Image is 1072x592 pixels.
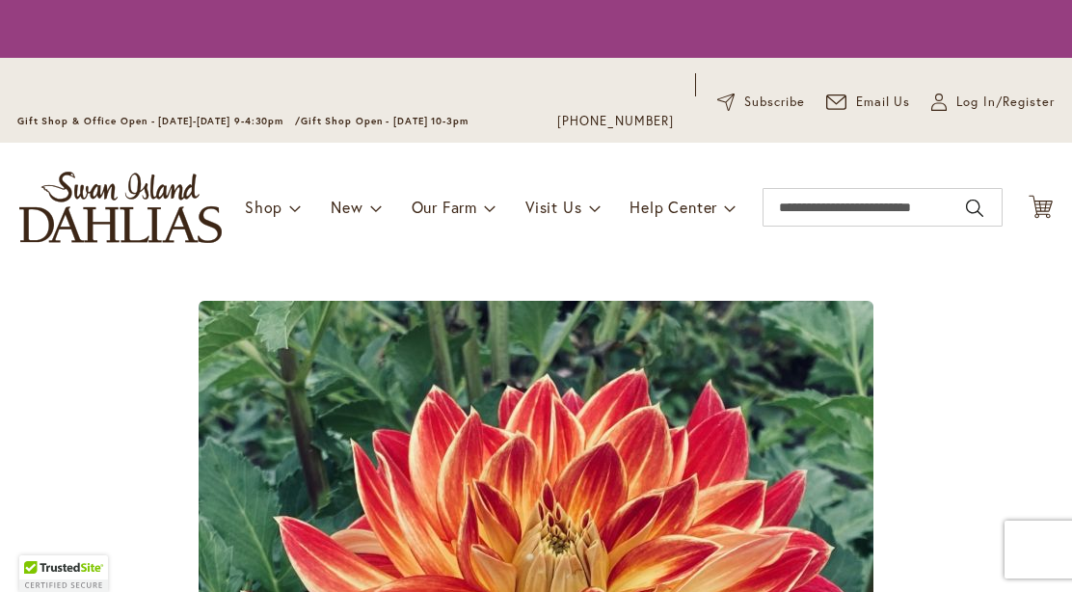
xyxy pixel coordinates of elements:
[331,197,362,217] span: New
[14,524,68,578] iframe: Launch Accessibility Center
[412,197,477,217] span: Our Farm
[557,112,674,131] a: [PHONE_NUMBER]
[717,93,805,112] a: Subscribe
[19,172,222,243] a: store logo
[856,93,911,112] span: Email Us
[744,93,805,112] span: Subscribe
[525,197,581,217] span: Visit Us
[301,115,469,127] span: Gift Shop Open - [DATE] 10-3pm
[17,115,301,127] span: Gift Shop & Office Open - [DATE]-[DATE] 9-4:30pm /
[966,193,983,224] button: Search
[245,197,282,217] span: Shop
[826,93,911,112] a: Email Us
[956,93,1055,112] span: Log In/Register
[630,197,717,217] span: Help Center
[931,93,1055,112] a: Log In/Register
